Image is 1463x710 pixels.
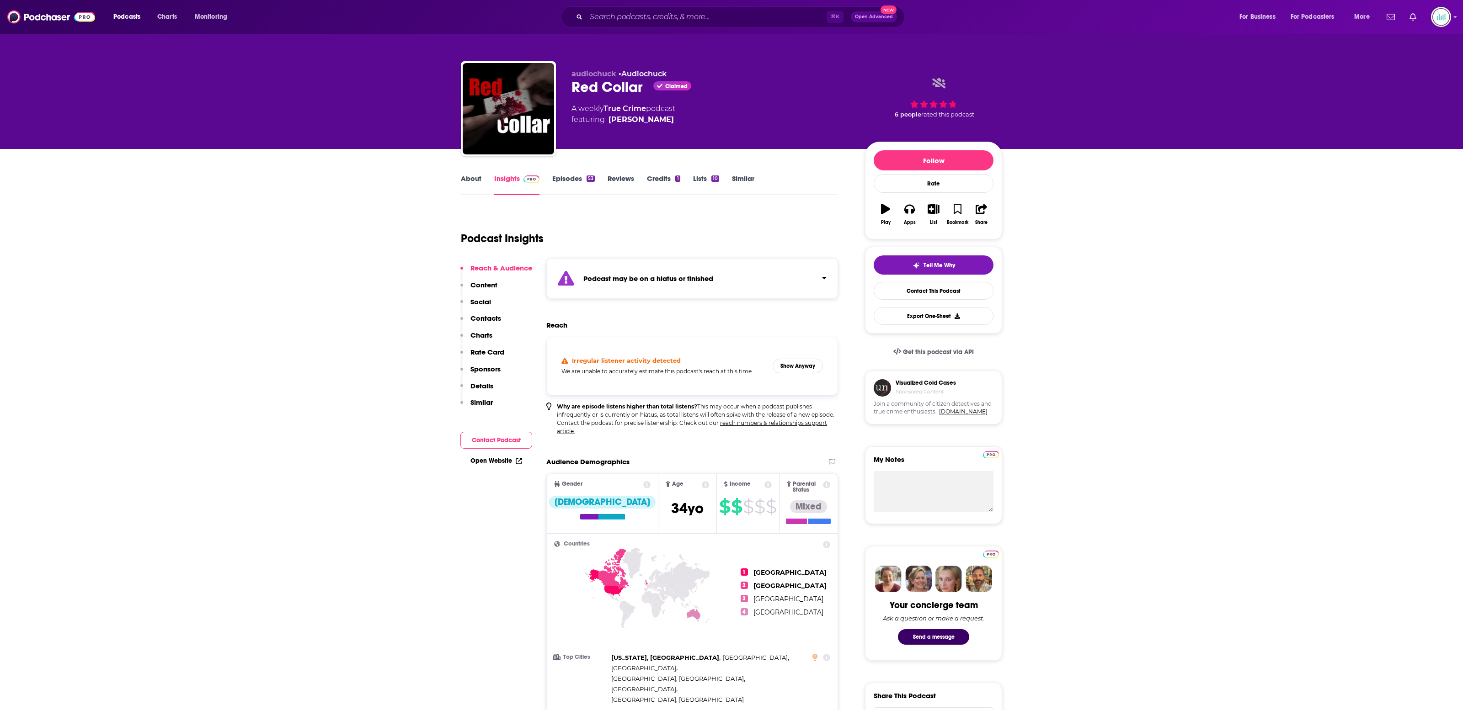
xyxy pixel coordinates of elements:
[609,114,674,125] a: Catherine Townsend
[730,481,751,487] span: Income
[983,451,999,458] img: Podchaser Pro
[570,6,913,27] div: Search podcasts, credits, & more...
[460,348,504,365] button: Rate Card
[557,403,697,410] b: Why are episode listens higher than total listens?
[1354,11,1370,23] span: More
[561,368,765,375] h5: We are unable to accurately estimate this podcast's reach at this time.
[1406,9,1420,25] a: Show notifications dropdown
[470,381,493,390] p: Details
[583,274,713,283] strong: Podcast may be on a hiatus or finished
[460,331,492,348] button: Charts
[523,175,539,183] img: Podchaser Pro
[611,664,676,672] span: [GEOGRAPHIC_DATA]
[611,663,678,673] span: ,
[874,400,993,416] span: Join a community of citizen detectives and true crime enthusiasts.
[611,673,745,684] span: ,
[883,615,984,622] div: Ask a question or make a request.
[921,111,974,118] span: rated this podcast
[1285,10,1348,24] button: open menu
[571,69,616,78] span: audiochuck
[470,331,492,339] p: Charts
[693,174,719,195] a: Lists10
[895,111,921,118] span: 6 people
[865,371,1002,446] a: Visualized Cold CasesSponsored ContentJoin a community of citizen detectives and true crime enthu...
[935,566,962,592] img: Jules Profile
[753,568,827,577] span: [GEOGRAPHIC_DATA]
[586,10,827,24] input: Search podcasts, credits, & more...
[913,262,920,269] img: tell me why sparkle
[741,608,748,615] span: 4
[460,365,501,381] button: Sponsors
[723,654,788,661] span: [GEOGRAPHIC_DATA]
[874,307,993,325] button: Export One-Sheet
[7,8,95,26] a: Podchaser - Follow, Share and Rate Podcasts
[793,481,821,493] span: Parental Status
[494,174,539,195] a: InsightsPodchaser Pro
[460,281,497,297] button: Content
[463,63,554,154] a: Red Collar
[874,455,993,471] label: My Notes
[113,11,140,23] span: Podcasts
[460,314,501,331] button: Contacts
[672,481,683,487] span: Age
[460,432,532,449] button: Contact Podcast
[865,69,1002,126] div: 6 peoplerated this podcast
[470,314,501,323] p: Contacts
[461,174,481,195] a: About
[571,114,675,125] span: featuring
[827,11,844,23] span: ⌘ K
[1348,10,1381,24] button: open menu
[939,408,988,415] a: [DOMAIN_NAME]
[107,10,152,24] button: open menu
[886,341,981,363] a: Get this podcast via API
[1431,7,1451,27] img: User Profile
[874,255,993,275] button: tell me why sparkleTell Me Why
[1239,11,1276,23] span: For Business
[903,348,974,356] span: Get this podcast via API
[549,496,656,509] div: [DEMOGRAPHIC_DATA]
[460,297,491,314] button: Social
[151,10,182,24] a: Charts
[874,198,897,231] button: Play
[470,297,491,306] p: Social
[896,379,956,387] h3: Visualized Cold Cases
[1383,9,1399,25] a: Show notifications dropdown
[611,654,719,661] span: [US_STATE], [GEOGRAPHIC_DATA]
[753,608,823,616] span: [GEOGRAPHIC_DATA]
[905,566,932,592] img: Barbara Profile
[983,549,999,558] a: Pro website
[157,11,177,23] span: Charts
[647,174,680,195] a: Credits1
[470,365,501,373] p: Sponsors
[897,198,921,231] button: Apps
[619,69,667,78] span: •
[460,381,493,398] button: Details
[741,595,748,602] span: 3
[554,654,608,660] h3: Top Cities
[924,262,955,269] span: Tell Me Why
[930,220,937,225] div: List
[460,398,493,415] button: Similar
[546,457,630,466] h2: Audience Demographics
[896,388,956,395] h4: Sponsored Content
[754,499,765,514] span: $
[461,232,544,245] h1: Podcast Insights
[874,150,993,170] button: Follow
[470,457,522,465] a: Open Website
[874,282,993,300] a: Contact This Podcast
[470,398,493,407] p: Similar
[611,684,678,694] span: ,
[904,220,916,225] div: Apps
[874,174,993,193] div: Rate
[557,403,838,435] p: This may occur when a podcast publishes infrequently or is currently on hiatus, as total listens ...
[711,175,719,182] div: 10
[945,198,969,231] button: Bookmark
[571,103,675,125] div: A weekly podcast
[881,5,897,14] span: New
[881,220,891,225] div: Play
[608,174,634,195] a: Reviews
[966,566,992,592] img: Jon Profile
[975,220,988,225] div: Share
[741,582,748,589] span: 2
[922,198,945,231] button: List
